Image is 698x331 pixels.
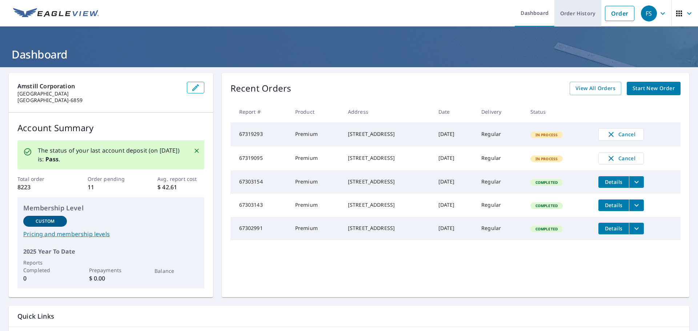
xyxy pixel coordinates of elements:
button: detailsBtn-67303143 [598,199,629,211]
span: Details [603,202,625,209]
span: Completed [531,203,562,208]
div: [STREET_ADDRESS] [348,201,427,209]
button: detailsBtn-67302991 [598,223,629,234]
td: Regular [476,122,524,146]
span: Completed [531,180,562,185]
p: Recent Orders [230,82,292,95]
td: Regular [476,146,524,170]
p: Quick Links [17,312,681,321]
span: In Process [531,156,562,161]
span: Start New Order [633,84,675,93]
span: Completed [531,226,562,231]
a: View All Orders [570,82,621,95]
td: Premium [289,146,342,170]
th: Status [525,101,593,122]
span: Cancel [606,130,636,139]
td: Premium [289,194,342,217]
p: 8223 [17,183,64,191]
td: Premium [289,217,342,240]
button: Cancel [598,128,644,141]
p: $ 42.61 [157,183,204,191]
th: Address [342,101,433,122]
p: [GEOGRAPHIC_DATA]-6859 [17,97,181,104]
button: filesDropdownBtn-67302991 [629,223,644,234]
img: EV Logo [13,8,99,19]
th: Date [433,101,476,122]
p: 2025 Year To Date [23,247,198,256]
p: Account Summary [17,121,204,134]
span: Details [603,225,625,232]
button: filesDropdownBtn-67303154 [629,176,644,188]
div: [STREET_ADDRESS] [348,178,427,185]
button: filesDropdownBtn-67303143 [629,199,644,211]
td: 67303143 [230,194,289,217]
span: In Process [531,132,562,137]
div: FS [641,5,657,21]
p: Avg. report cost [157,175,204,183]
div: [STREET_ADDRESS] [348,154,427,162]
a: Order [605,6,634,21]
td: Regular [476,217,524,240]
span: Cancel [606,154,636,163]
th: Report # [230,101,289,122]
div: [STREET_ADDRESS] [348,130,427,138]
p: The status of your last account deposit (on [DATE]) is: . [38,146,185,164]
p: Custom [36,218,55,225]
td: [DATE] [433,170,476,194]
td: Regular [476,170,524,194]
a: Pricing and membership levels [23,230,198,238]
div: [STREET_ADDRESS] [348,225,427,232]
p: Total order [17,175,64,183]
td: [DATE] [433,194,476,217]
p: $ 0.00 [89,274,133,283]
td: 67303154 [230,170,289,194]
td: Regular [476,194,524,217]
th: Delivery [476,101,524,122]
p: Order pending [88,175,134,183]
td: [DATE] [433,217,476,240]
th: Product [289,101,342,122]
span: Details [603,178,625,185]
p: Prepayments [89,266,133,274]
h1: Dashboard [9,47,689,62]
p: Amstill Corporation [17,82,181,90]
span: View All Orders [575,84,615,93]
td: 67302991 [230,217,289,240]
p: Reports Completed [23,259,67,274]
p: 0 [23,274,67,283]
p: Membership Level [23,203,198,213]
a: Start New Order [627,82,681,95]
td: [DATE] [433,122,476,146]
button: Close [192,146,201,156]
td: 67319293 [230,122,289,146]
td: [DATE] [433,146,476,170]
p: 11 [88,183,134,191]
button: detailsBtn-67303154 [598,176,629,188]
p: [GEOGRAPHIC_DATA] [17,90,181,97]
p: Balance [155,267,198,275]
td: Premium [289,122,342,146]
b: Pass [45,155,59,163]
button: Cancel [598,152,644,165]
td: Premium [289,170,342,194]
td: 67319095 [230,146,289,170]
